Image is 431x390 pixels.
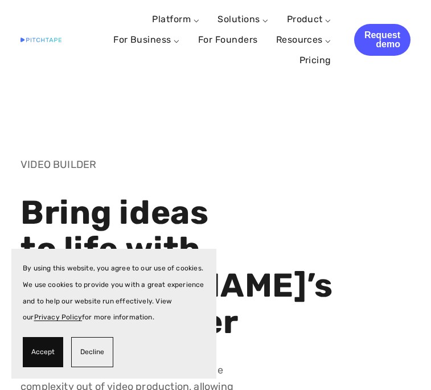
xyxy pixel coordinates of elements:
[354,24,411,56] a: Request demo
[287,14,331,24] a: Product ⌵
[34,313,83,321] a: Privacy Policy
[23,260,205,326] p: By using this website, you agree to our use of cookies. We use cookies to provide you with a grea...
[23,337,63,367] button: Accept
[276,34,331,45] a: Resources ⌵
[80,344,104,360] span: Decline
[31,344,55,360] span: Accept
[20,38,61,42] img: Pitchtape | Video Submission Management Software
[152,14,199,24] a: Platform ⌵
[20,157,240,173] p: VIDEO BUILDER
[113,34,180,45] a: For Business ⌵
[71,337,113,367] button: Decline
[198,30,258,50] a: For Founders
[299,50,331,71] a: Pricing
[20,195,240,340] h1: Bring ideas to life with [PERSON_NAME]’s video builder
[11,249,216,379] section: Cookie banner
[217,14,268,24] a: Solutions ⌵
